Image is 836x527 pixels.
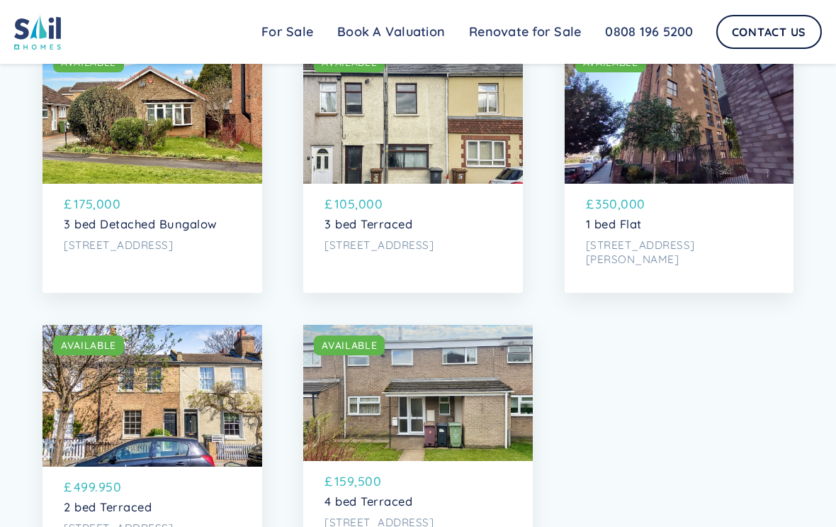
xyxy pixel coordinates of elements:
a: AVAILABLE£175,0003 bed Detached Bungalow[STREET_ADDRESS] [43,42,262,293]
p: £ [64,477,72,497]
p: 175,000 [74,194,121,213]
a: Book A Valuation [325,18,457,46]
p: 105,000 [334,194,383,213]
p: 3 bed Detached Bungalow [64,217,241,231]
p: 499.950 [74,477,122,497]
p: 2 bed Terraced [64,500,241,514]
div: AVAILABLE [322,338,377,353]
p: 4 bed Terraced [324,494,511,509]
a: Renovate for Sale [457,18,593,46]
p: £ [586,194,594,213]
p: 350,000 [595,194,645,213]
a: For Sale [249,18,325,46]
a: AVAILABLE£350,0001 bed Flat[STREET_ADDRESS][PERSON_NAME] [565,42,793,293]
p: [STREET_ADDRESS] [64,238,241,253]
p: 1 bed Flat [586,217,772,231]
a: 0808 196 5200 [593,18,705,46]
p: £ [324,194,333,213]
a: AVAILABLE£105,0003 bed Terraced[STREET_ADDRESS] [303,42,523,293]
p: [STREET_ADDRESS] [324,238,502,253]
p: 159,500 [334,472,382,491]
p: £ [324,472,333,491]
a: Contact Us [716,15,823,49]
p: £ [64,194,72,213]
img: sail home logo colored [14,14,61,50]
div: AVAILABLE [61,338,116,353]
p: [STREET_ADDRESS][PERSON_NAME] [586,238,772,267]
p: 3 bed Terraced [324,217,502,231]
